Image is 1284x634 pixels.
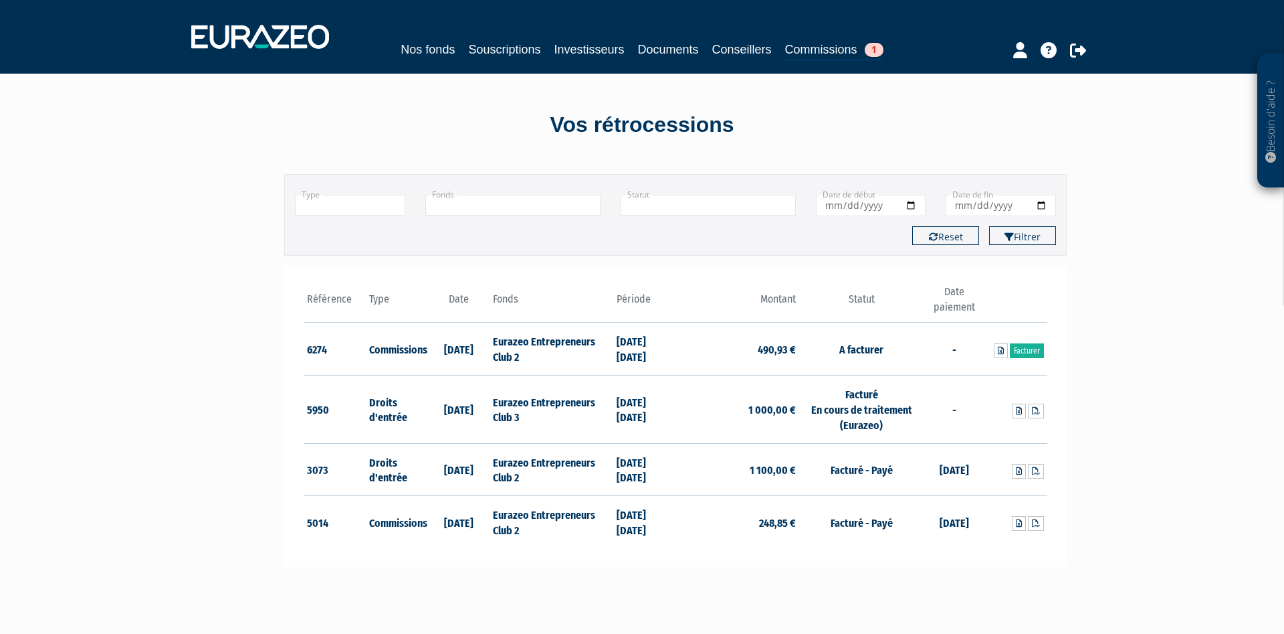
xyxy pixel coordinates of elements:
[401,40,455,59] a: Nos fonds
[304,285,366,323] th: Référence
[304,443,366,496] td: 3073
[304,376,366,444] td: 5950
[427,443,490,496] td: [DATE]
[675,285,799,323] th: Montant
[366,323,428,376] td: Commissions
[675,376,799,444] td: 1 000,00 €
[799,285,923,323] th: Statut
[799,496,923,548] td: Facturé - Payé
[675,323,799,376] td: 490,93 €
[799,323,923,376] td: A facturer
[613,376,675,444] td: [DATE] [DATE]
[490,285,613,323] th: Fonds
[468,40,540,59] a: Souscriptions
[427,496,490,548] td: [DATE]
[924,376,986,444] td: -
[924,496,986,548] td: [DATE]
[989,226,1056,245] button: Filtrer
[865,43,883,57] span: 1
[1010,343,1044,358] a: Facturer
[675,443,799,496] td: 1 100,00 €
[366,496,428,548] td: Commissions
[427,376,490,444] td: [DATE]
[490,496,613,548] td: Eurazeo Entrepreneurs Club 2
[191,25,329,49] img: 1732889491-logotype_eurazeo_blanc_rvb.png
[613,496,675,548] td: [DATE] [DATE]
[613,323,675,376] td: [DATE] [DATE]
[712,40,772,59] a: Conseillers
[924,323,986,376] td: -
[366,285,428,323] th: Type
[490,443,613,496] td: Eurazeo Entrepreneurs Club 2
[490,323,613,376] td: Eurazeo Entrepreneurs Club 2
[304,496,366,548] td: 5014
[912,226,979,245] button: Reset
[304,323,366,376] td: 6274
[427,285,490,323] th: Date
[675,496,799,548] td: 248,85 €
[799,443,923,496] td: Facturé - Payé
[613,285,675,323] th: Période
[366,443,428,496] td: Droits d'entrée
[427,323,490,376] td: [DATE]
[261,110,1023,141] div: Vos rétrocessions
[785,40,883,61] a: Commissions1
[1263,61,1279,181] p: Besoin d'aide ?
[924,443,986,496] td: [DATE]
[613,443,675,496] td: [DATE] [DATE]
[799,376,923,444] td: Facturé En cours de traitement (Eurazeo)
[554,40,624,59] a: Investisseurs
[366,376,428,444] td: Droits d'entrée
[924,285,986,323] th: Date paiement
[490,376,613,444] td: Eurazeo Entrepreneurs Club 3
[638,40,699,59] a: Documents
